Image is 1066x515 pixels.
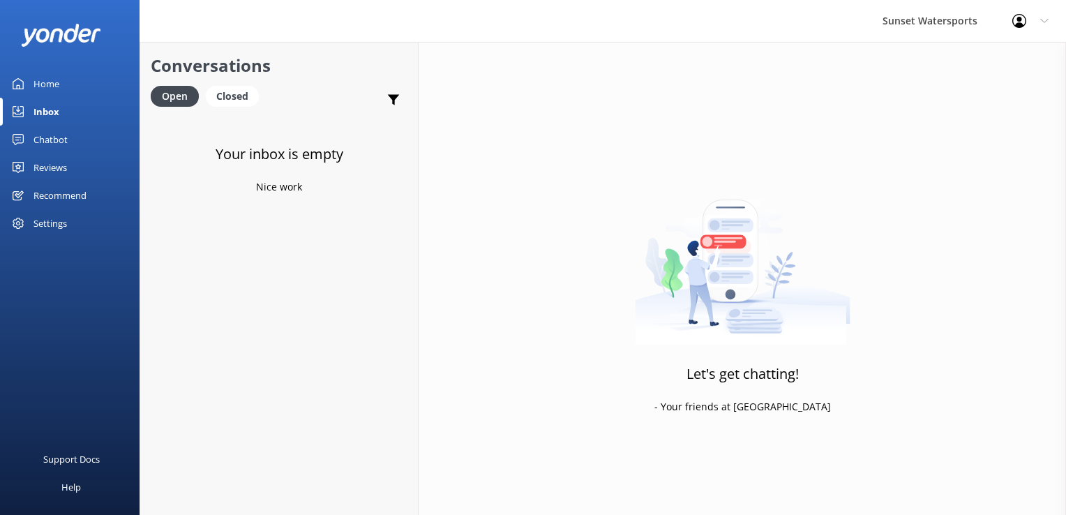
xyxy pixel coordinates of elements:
p: - Your friends at [GEOGRAPHIC_DATA] [654,399,831,415]
div: Chatbot [33,126,68,154]
h3: Let's get chatting! [686,363,799,385]
a: Closed [206,88,266,103]
p: Nice work [256,179,302,195]
div: Recommend [33,181,87,209]
div: Reviews [33,154,67,181]
div: Open [151,86,199,107]
img: yonder-white-logo.png [21,24,101,47]
h2: Conversations [151,52,407,79]
div: Closed [206,86,259,107]
h3: Your inbox is empty [216,143,343,165]
div: Inbox [33,98,59,126]
img: artwork of a man stealing a conversation from at giant smartphone [635,170,850,345]
div: Support Docs [43,445,100,473]
div: Help [61,473,81,501]
a: Open [151,88,206,103]
div: Settings [33,209,67,237]
div: Home [33,70,59,98]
